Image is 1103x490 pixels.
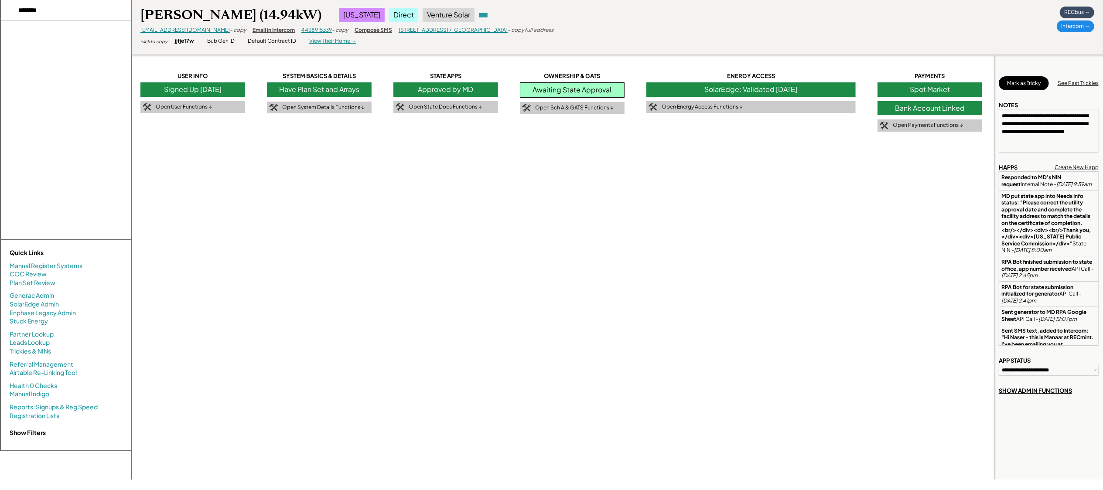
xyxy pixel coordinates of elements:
[332,27,348,34] div: - copy
[1001,193,1091,247] strong: MD put state app into Needs Info status: "Please correct the utility approval date and complete t...
[520,72,625,80] div: OWNERSHIP & GATS
[253,27,295,34] div: Email in Intercom
[10,412,59,420] a: Registration Lists
[140,82,245,96] div: Signed Up [DATE]
[880,122,888,129] img: tool-icon.png
[248,37,296,45] div: Default Contract ID
[1057,20,1094,32] div: Intercom →
[10,300,59,309] a: SolarEdge Admin
[1001,272,1038,279] em: [DATE] 2:45pm
[1001,174,1062,187] strong: Responded to MD's NIN request
[646,82,856,96] div: SolarEdge: Validated [DATE]
[662,103,743,111] div: Open Energy Access Functions ↓
[389,8,418,22] div: Direct
[535,104,614,112] div: Open Sch A & GATS Functions ↓
[1001,259,1096,279] div: API Call -
[1038,316,1077,322] em: [DATE] 12:07pm
[520,82,625,97] div: Awaiting State Approval
[893,122,963,129] div: Open Payments Functions ↓
[999,163,1018,171] div: HAPPS
[649,103,657,111] img: tool-icon.png
[10,248,97,257] div: Quick Links
[393,72,498,80] div: STATE APPS
[423,8,475,22] div: Venture Solar
[10,291,54,300] a: Generac Admin
[646,72,856,80] div: ENERGY ACCESS
[267,82,372,96] div: Have Plan Set and Arrays
[1056,181,1092,187] em: [DATE] 9:59am
[282,104,365,111] div: Open System Details Functions ↓
[140,27,230,33] a: [EMAIL_ADDRESS][DOMAIN_NAME]
[207,37,235,45] div: Bub Gen ID
[10,429,46,436] strong: Show Filters
[393,82,498,96] div: Approved by MD
[269,104,278,112] img: tool-icon.png
[522,104,531,112] img: tool-icon.png
[10,381,57,390] a: Health 0 Checks
[267,72,372,80] div: SYSTEM BASICS & DETAILS
[10,338,50,347] a: Leads Lookup
[1001,193,1096,254] div: State NIN -
[1001,284,1074,297] strong: RPA Bot for state submission initialized for generator
[396,103,404,111] img: tool-icon.png
[10,309,76,317] a: Enphase Legacy Admin
[999,101,1018,109] div: NOTES
[999,357,1031,364] div: APP STATUS
[1001,174,1096,187] div: Internal Note -
[878,72,982,80] div: PAYMENTS
[301,27,332,33] a: 4438915339
[143,103,151,111] img: tool-icon.png
[309,37,356,45] div: View Their Home →
[339,8,385,22] div: [US_STATE]
[878,101,982,115] div: Bank Account Linked
[10,347,51,356] a: Trickies & NINs
[10,270,47,279] a: COC Review
[156,103,212,111] div: Open User Functions ↓
[1060,7,1094,18] div: RECbus →
[10,330,54,339] a: Partner Lookup
[355,27,392,34] div: Compose SMS
[1001,327,1095,415] strong: Sent SMS text, added to Intercom: "Hi Naser - this is Manaar at RECmint. I've been emailing you a...
[10,317,48,326] a: Stuck Energy
[230,27,246,34] div: - copy
[1001,297,1036,304] em: [DATE] 2:41pm
[175,37,194,45] div: jjfje17w
[878,82,982,96] div: Spot Market
[140,7,321,24] div: [PERSON_NAME] (14.94kW)
[10,390,49,398] a: Manual Indigo
[399,27,508,33] a: [STREET_ADDRESS] / [GEOGRAPHIC_DATA]
[10,262,82,270] a: Manual Register Systems
[1001,284,1096,304] div: API Call -
[1058,80,1099,87] div: See Past Trickies
[10,279,55,287] a: Plan Set Review
[10,360,73,369] a: Referral Management
[1001,309,1096,322] div: API Call -
[1001,309,1087,322] strong: Sent generator to MD RPA Google Sheet
[1001,327,1096,422] div: SMS -
[10,403,98,412] a: Reports: Signups & Reg Speed
[1055,164,1099,171] div: Create New Happ
[140,38,168,44] div: click to copy:
[999,76,1049,90] button: Mark as Tricky
[1014,247,1052,253] em: [DATE] 8:00am
[999,387,1072,395] div: SHOW ADMIN FUNCTIONS
[140,72,245,80] div: USER INFO
[409,103,482,111] div: Open State Docs Functions ↓
[508,27,553,34] div: - copy full address
[10,368,77,377] a: Airtable Re-Linking Tool
[1001,259,1093,272] strong: RPA Bot finished submission to state office, app number received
